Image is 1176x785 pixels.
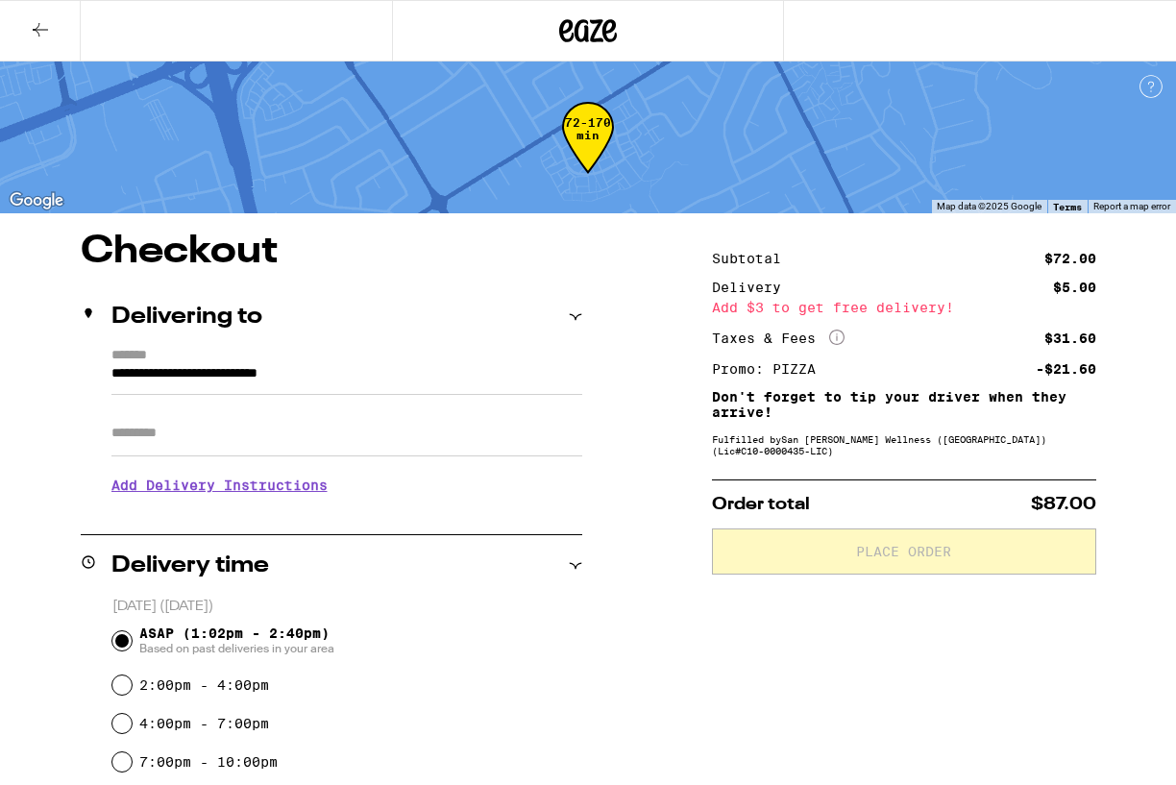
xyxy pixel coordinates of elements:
label: 2:00pm - 4:00pm [139,677,269,693]
div: Fulfilled by San [PERSON_NAME] Wellness ([GEOGRAPHIC_DATA]) (Lic# C10-0000435-LIC ) [712,433,1096,456]
div: -$21.60 [1036,362,1096,376]
div: Delivery [712,281,795,294]
p: Don't forget to tip your driver when they arrive! [712,389,1096,420]
span: Based on past deliveries in your area [139,641,334,656]
span: ASAP (1:02pm - 2:40pm) [139,626,334,656]
a: Terms [1053,201,1082,212]
h3: Add Delivery Instructions [111,463,582,507]
img: Google [5,188,68,213]
button: Place Order [712,528,1096,575]
a: Open this area in Google Maps (opens a new window) [5,188,68,213]
span: Order total [712,496,810,513]
div: Subtotal [712,252,795,265]
p: [DATE] ([DATE]) [112,598,582,616]
div: 72-170 min [562,116,614,188]
div: $72.00 [1044,252,1096,265]
h1: Checkout [81,233,582,271]
a: Report a map error [1093,201,1170,211]
h2: Delivering to [111,306,262,329]
div: Promo: PIZZA [712,362,829,376]
span: Place Order [856,545,951,558]
div: Taxes & Fees [712,330,845,347]
div: $31.60 [1044,331,1096,345]
label: 4:00pm - 7:00pm [139,716,269,731]
p: We'll contact you at when we arrive [111,507,582,523]
h2: Delivery time [111,554,269,577]
div: $5.00 [1053,281,1096,294]
label: 7:00pm - 10:00pm [139,754,278,770]
span: Map data ©2025 Google [937,201,1041,211]
div: Add $3 to get free delivery! [712,301,1096,314]
span: $87.00 [1031,496,1096,513]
